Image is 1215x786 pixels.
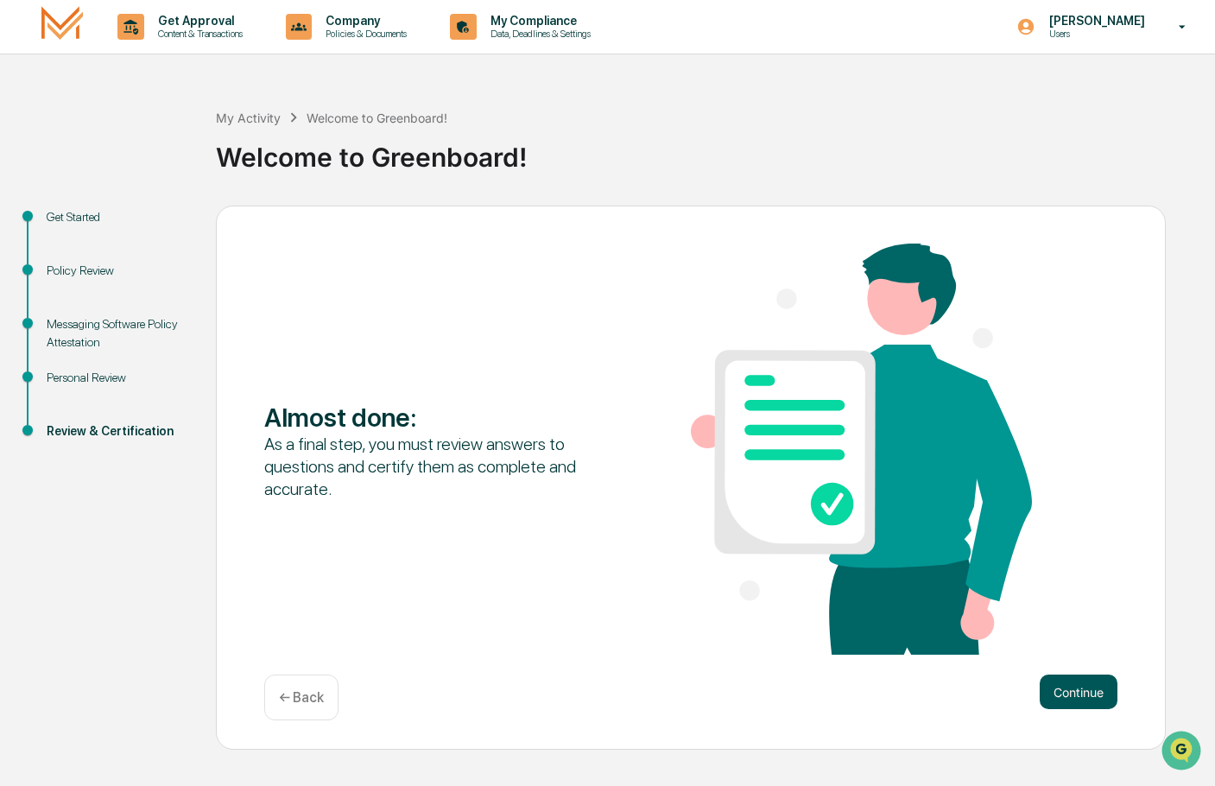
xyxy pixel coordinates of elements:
[216,111,281,125] div: My Activity
[312,28,415,40] p: Policies & Documents
[477,14,599,28] p: My Compliance
[216,128,1206,173] div: Welcome to Greenboard!
[118,211,221,242] a: 🗄️Attestations
[264,402,605,433] div: Almost done :
[122,292,209,306] a: Powered byPylon
[125,219,139,233] div: 🗄️
[59,132,283,149] div: Start new chat
[144,14,251,28] p: Get Approval
[691,244,1032,655] img: Almost done
[47,422,188,441] div: Review & Certification
[172,293,209,306] span: Pylon
[264,433,605,500] div: As a final step, you must review answers to questions and certify them as complete and accurate.
[1160,729,1206,776] iframe: Open customer support
[35,218,111,235] span: Preclearance
[17,252,31,266] div: 🔎
[17,219,31,233] div: 🖐️
[1035,14,1154,28] p: [PERSON_NAME]
[142,218,214,235] span: Attestations
[41,6,83,47] img: logo
[47,369,188,387] div: Personal Review
[10,211,118,242] a: 🖐️Preclearance
[35,250,109,268] span: Data Lookup
[1040,675,1117,709] button: Continue
[47,208,188,226] div: Get Started
[279,689,324,706] p: ← Back
[17,36,314,64] p: How can we help?
[17,132,48,163] img: 1746055101610-c473b297-6a78-478c-a979-82029cc54cd1
[477,28,599,40] p: Data, Deadlines & Settings
[307,111,447,125] div: Welcome to Greenboard!
[144,28,251,40] p: Content & Transactions
[47,262,188,280] div: Policy Review
[47,315,188,352] div: Messaging Software Policy Attestation
[1035,28,1154,40] p: Users
[312,14,415,28] p: Company
[59,149,218,163] div: We're available if you need us!
[294,137,314,158] button: Start new chat
[10,244,116,275] a: 🔎Data Lookup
